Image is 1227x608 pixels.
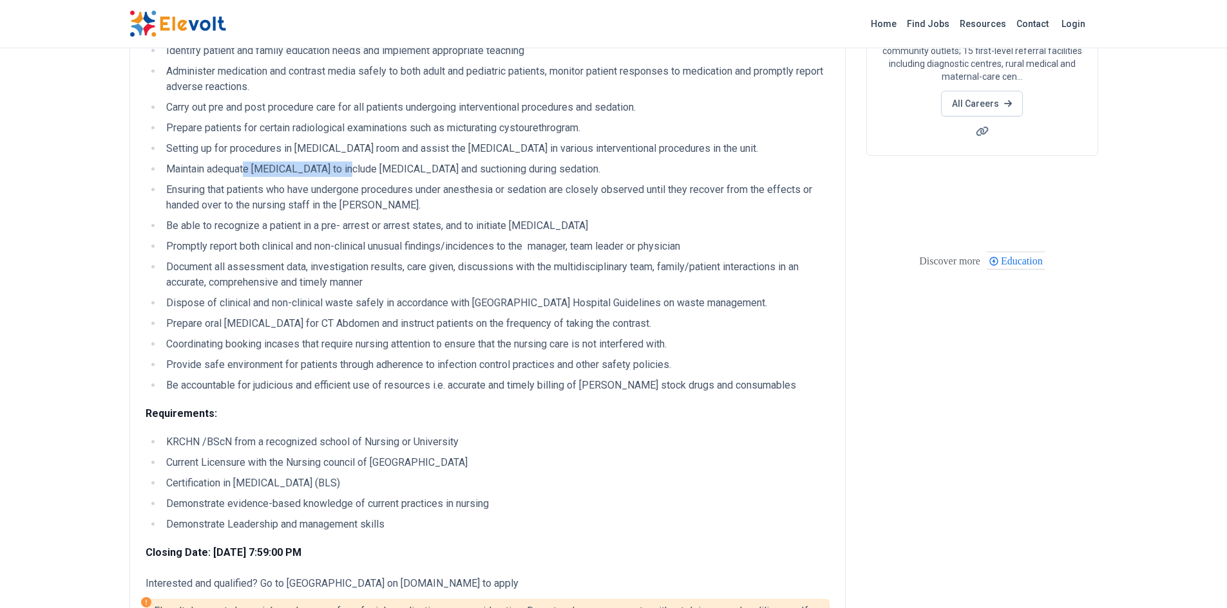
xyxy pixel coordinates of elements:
[162,218,830,234] li: Be able to recognize a patient in a pre- arrest or arrest states, and to initiate [MEDICAL_DATA]
[987,252,1045,270] div: Education
[882,19,1082,83] p: The Aga Khan Health Services operates 325 health centres, dispensaries and other community outlet...
[162,475,830,491] li: Certification in [MEDICAL_DATA] (BLS)
[162,161,830,177] li: Maintain adequate [MEDICAL_DATA] to include [MEDICAL_DATA] and suctioning during sedation.
[162,43,830,59] li: Identify patient and family education needs and implement appropriate teaching
[955,14,1011,34] a: Resources
[162,100,830,115] li: Carry out pre and post procedure care for all patients undergoing interventional procedures and s...
[146,407,217,419] strong: Requirements:
[162,496,830,511] li: Demonstrate evidence-based knowledge of current practices in nursing
[129,10,226,37] img: Elevolt
[941,91,1023,116] a: All Careers
[146,576,830,591] p: Interested and qualified? Go to [GEOGRAPHIC_DATA] on [DOMAIN_NAME] to apply
[162,455,830,470] li: Current Licensure with the Nursing council of [GEOGRAPHIC_DATA]
[866,14,902,34] a: Home
[162,316,830,331] li: Prepare oral [MEDICAL_DATA] for CT Abdomen and instruct patients on the frequency of taking the c...
[162,259,830,290] li: Document all assessment data, investigation results, care given, discussions with the multidiscip...
[162,336,830,352] li: Coordinating booking incases that require nursing attention to ensure that the nursing care is no...
[162,357,830,373] li: Provide safe environment for patients through adherence to infection control practices and other ...
[919,252,980,270] div: These are topics related to the article that might interest you
[162,141,830,156] li: Setting up for procedures in [MEDICAL_DATA] room and assist the [MEDICAL_DATA] in various interve...
[162,182,830,213] li: Ensuring that patients who have undergone procedures under anesthesia or sedation are closely obs...
[162,378,830,393] li: Be accountable for judicious and efficient use of resources i.e. accurate and timely billing of [...
[162,517,830,532] li: Demonstrate Leadership and management skills
[162,295,830,311] li: Dispose of clinical and non-clinical waste safely in accordance with [GEOGRAPHIC_DATA] Hospital G...
[1054,11,1093,37] a: Login
[1011,14,1054,34] a: Contact
[162,64,830,95] li: Administer medication and contrast media safely to both adult and pediatric patients, monitor pat...
[146,546,301,558] strong: Closing Date: [DATE] 7:59:00 PM
[866,367,1098,547] iframe: Advertisement
[162,239,830,254] li: Promptly report both clinical and non-clinical unusual findings/incidences to the manager, team l...
[902,14,955,34] a: Find Jobs
[1163,546,1227,608] iframe: Chat Widget
[1001,255,1047,266] span: Education
[162,434,830,450] li: KRCHN /BScN from a recognized school of Nursing or University
[162,120,830,136] li: Prepare patients for certain radiological examinations such as micturating cystourethrogram.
